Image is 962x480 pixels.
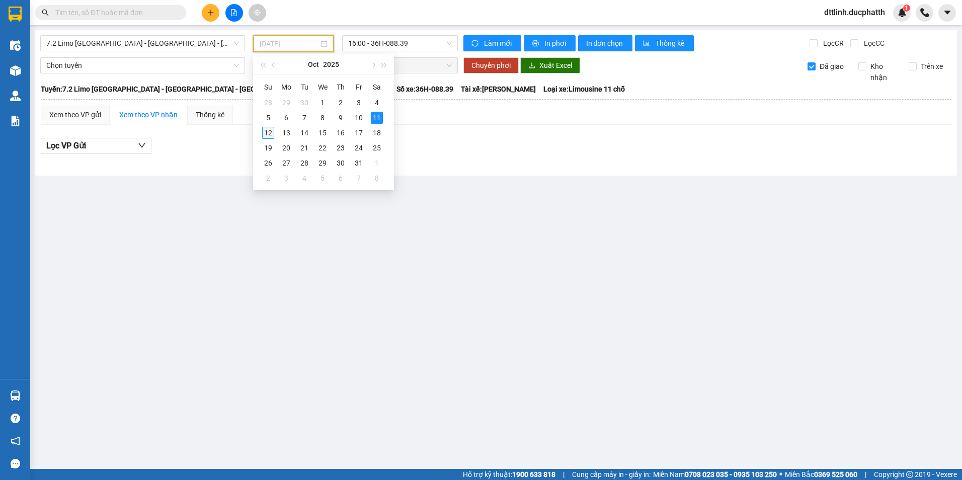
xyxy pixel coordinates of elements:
td: 2025-09-28 [259,95,277,110]
div: 23 [335,142,347,154]
td: 2025-09-30 [295,95,313,110]
div: 7 [298,112,310,124]
span: Số xe: 36H-088.39 [396,84,453,95]
th: Tu [295,79,313,95]
div: 11 [371,112,383,124]
div: 2 [262,172,274,184]
span: Trên xe [917,61,947,72]
img: warehouse-icon [10,390,21,401]
span: copyright [906,471,913,478]
span: question-circle [11,414,20,423]
td: 2025-10-28 [295,155,313,171]
span: message [11,459,20,468]
button: bar-chartThống kê [635,35,694,51]
div: 25 [371,142,383,154]
div: 3 [353,97,365,109]
td: 2025-10-24 [350,140,368,155]
span: plus [207,9,214,16]
td: 2025-10-22 [313,140,332,155]
img: icon-new-feature [898,8,907,17]
div: 12 [262,127,274,139]
span: Lọc CC [860,38,886,49]
div: 21 [298,142,310,154]
span: Tài xế: [PERSON_NAME] [461,84,536,95]
td: 2025-10-30 [332,155,350,171]
button: caret-down [938,4,956,22]
span: Lọc CR [819,38,845,49]
td: 2025-10-14 [295,125,313,140]
input: 11/10/2025 [260,38,318,49]
th: Sa [368,79,386,95]
th: Th [332,79,350,95]
strong: 1900 633 818 [512,470,555,478]
span: In đơn chọn [586,38,625,49]
span: Chọn tuyến [46,58,239,73]
div: 28 [298,157,310,169]
td: 2025-11-01 [368,155,386,171]
span: Hỗ trợ kỹ thuật: [463,469,555,480]
div: 30 [335,157,347,169]
img: phone-icon [920,8,929,17]
strong: 0708 023 035 - 0935 103 250 [685,470,777,478]
span: caret-down [943,8,952,17]
td: 2025-09-29 [277,95,295,110]
div: 15 [316,127,329,139]
span: In phơi [544,38,568,49]
div: 2 [335,97,347,109]
td: 2025-10-08 [313,110,332,125]
td: 2025-11-03 [277,171,295,186]
td: 2025-10-19 [259,140,277,155]
div: 14 [298,127,310,139]
td: 2025-11-07 [350,171,368,186]
button: syncLàm mới [463,35,521,51]
button: downloadXuất Excel [520,57,580,73]
div: 6 [280,112,292,124]
div: 20 [280,142,292,154]
div: 9 [335,112,347,124]
sup: 1 [903,5,910,12]
td: 2025-10-21 [295,140,313,155]
span: file-add [230,9,237,16]
td: 2025-10-20 [277,140,295,155]
div: 30 [298,97,310,109]
span: ⚪️ [779,472,782,476]
div: 5 [316,172,329,184]
div: 8 [371,172,383,184]
span: search [42,9,49,16]
div: 6 [335,172,347,184]
th: Su [259,79,277,95]
img: warehouse-icon [10,65,21,76]
span: 7.2 Limo Hà Nội - Bỉm Sơn - Hậu Lộc [46,36,239,51]
td: 2025-10-10 [350,110,368,125]
td: 2025-10-16 [332,125,350,140]
span: Lọc VP Gửi [46,139,86,152]
td: 2025-10-04 [368,95,386,110]
td: 2025-10-06 [277,110,295,125]
div: 16 [335,127,347,139]
div: 8 [316,112,329,124]
div: 17 [353,127,365,139]
td: 2025-10-15 [313,125,332,140]
button: plus [202,4,219,22]
button: printerIn phơi [524,35,576,51]
button: 2025 [323,54,339,74]
div: 29 [280,97,292,109]
span: notification [11,436,20,446]
button: In đơn chọn [578,35,633,51]
span: Kho nhận [866,61,902,83]
td: 2025-10-02 [332,95,350,110]
span: dttlinh.ducphatth [816,6,893,19]
td: 2025-10-13 [277,125,295,140]
button: file-add [225,4,243,22]
td: 2025-10-25 [368,140,386,155]
span: Cung cấp máy in - giấy in: [572,469,651,480]
div: 26 [262,157,274,169]
td: 2025-10-11 [368,110,386,125]
span: Chọn chuyến [348,58,452,73]
td: 2025-10-17 [350,125,368,140]
div: 1 [371,157,383,169]
div: 24 [353,142,365,154]
td: 2025-10-07 [295,110,313,125]
div: 1 [316,97,329,109]
img: solution-icon [10,116,21,126]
